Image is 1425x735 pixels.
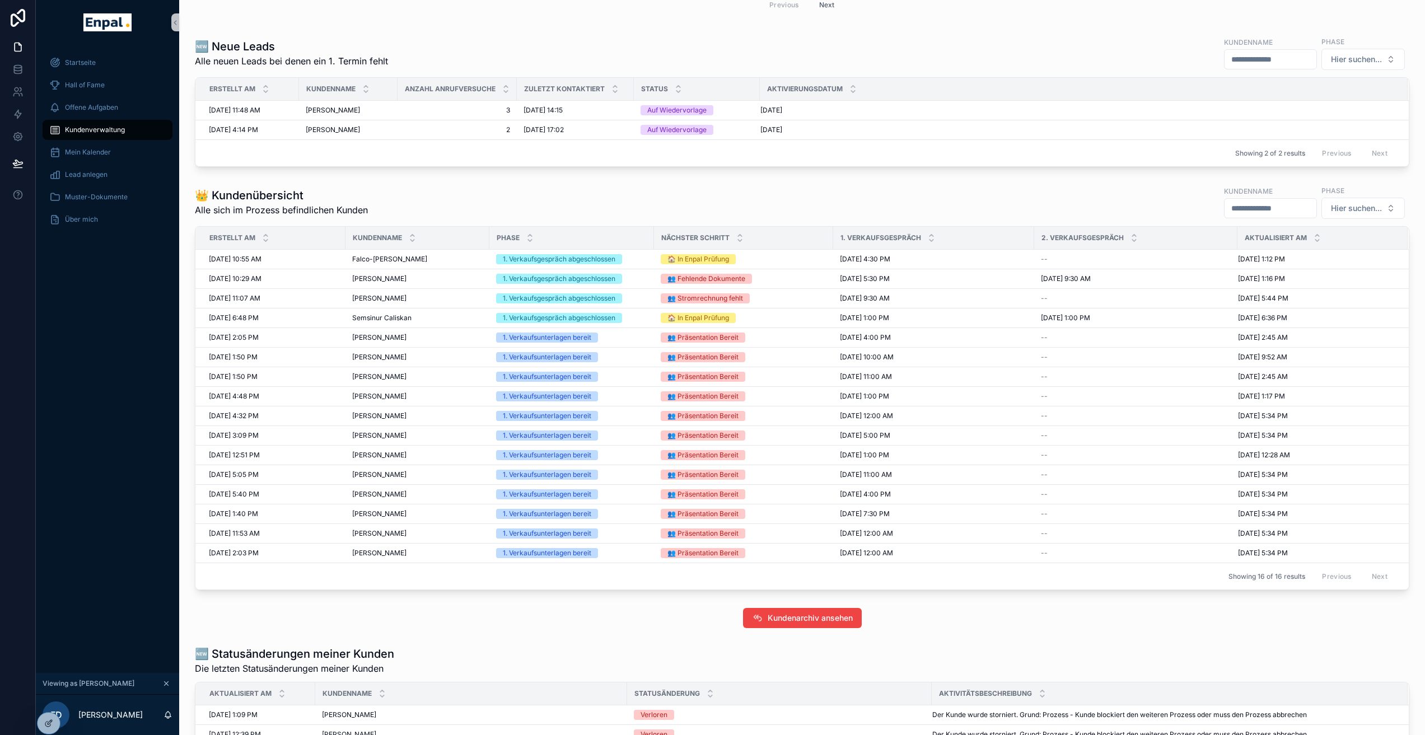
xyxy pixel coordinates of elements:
[840,431,1027,440] a: [DATE] 5:00 PM
[1235,149,1305,158] span: Showing 2 of 2 results
[352,470,407,479] span: [PERSON_NAME]
[43,53,172,73] a: Startseite
[1041,529,1231,538] a: --
[306,106,360,115] span: [PERSON_NAME]
[661,411,826,421] a: 👥 Präsentation Bereit
[1321,36,1344,46] label: Phase
[1041,490,1231,499] a: --
[1238,470,1288,479] span: [DATE] 5:34 PM
[1238,294,1288,303] span: [DATE] 5:44 PM
[1041,392,1048,401] span: --
[195,54,388,68] span: Alle neuen Leads bei denen ein 1. Termin fehlt
[352,392,483,401] a: [PERSON_NAME]
[65,215,98,224] span: Über mich
[661,509,826,519] a: 👥 Präsentation Bereit
[840,372,1027,381] a: [DATE] 11:00 AM
[352,529,483,538] a: [PERSON_NAME]
[647,125,707,135] div: Auf Wiedervorlage
[209,411,339,420] a: [DATE] 4:32 PM
[840,274,890,283] span: [DATE] 5:30 PM
[1228,572,1305,581] span: Showing 16 of 16 results
[840,549,1027,558] a: [DATE] 12:00 AM
[1238,372,1288,381] span: [DATE] 2:45 AM
[840,353,1027,362] a: [DATE] 10:00 AM
[667,254,729,264] div: 🏠 In Enpal Prüfung
[209,85,255,93] span: Erstellt Am
[496,470,647,480] a: 1. Verkaufsunterlagen bereit
[65,58,96,67] span: Startseite
[1238,274,1285,283] span: [DATE] 1:16 PM
[503,489,591,499] div: 1. Verkaufsunterlagen bereit
[840,313,1027,322] a: [DATE] 1:00 PM
[503,391,591,401] div: 1. Verkaufsunterlagen bereit
[503,293,615,303] div: 1. Verkaufsgespräch abgeschlossen
[209,529,339,538] a: [DATE] 11:53 AM
[524,125,564,134] span: [DATE] 17:02
[661,489,826,499] a: 👥 Präsentation Bereit
[667,333,739,343] div: 👥 Präsentation Bereit
[404,106,510,115] span: 3
[667,430,739,441] div: 👥 Präsentation Bereit
[667,528,739,539] div: 👥 Präsentation Bereit
[1041,431,1048,440] span: --
[1224,37,1273,47] label: Kundenname
[524,106,563,115] span: [DATE] 14:15
[43,120,172,140] a: Kundenverwaltung
[667,450,739,460] div: 👥 Präsentation Bereit
[195,646,394,662] h1: 🆕 Statusänderungen meiner Kunden
[209,313,259,322] span: [DATE] 6:48 PM
[209,274,339,283] a: [DATE] 10:29 AM
[352,470,483,479] a: [PERSON_NAME]
[209,125,258,134] span: [DATE] 4:14 PM
[1238,431,1394,440] a: [DATE] 5:34 PM
[840,509,890,518] span: [DATE] 7:30 PM
[352,372,407,381] span: [PERSON_NAME]
[1331,203,1382,214] span: Hier suchen...
[209,106,260,115] span: [DATE] 11:48 AM
[1238,451,1394,460] a: [DATE] 12:28 AM
[1238,313,1287,322] span: [DATE] 6:36 PM
[1238,392,1394,401] a: [DATE] 1:17 PM
[209,255,261,264] span: [DATE] 10:55 AM
[209,392,339,401] a: [DATE] 4:48 PM
[496,450,647,460] a: 1. Verkaufsunterlagen bereit
[840,490,1027,499] a: [DATE] 4:00 PM
[306,106,391,115] a: [PERSON_NAME]
[840,313,889,322] span: [DATE] 1:00 PM
[1238,294,1394,303] a: [DATE] 5:44 PM
[496,372,647,382] a: 1. Verkaufsunterlagen bereit
[352,451,483,460] a: [PERSON_NAME]
[1245,233,1307,242] span: Aktualisiert am
[503,509,591,519] div: 1. Verkaufsunterlagen bereit
[352,529,407,538] span: [PERSON_NAME]
[209,549,259,558] span: [DATE] 2:03 PM
[661,233,730,242] span: Nächster Schritt
[743,608,862,628] button: Kundenarchiv ansehen
[353,233,402,242] span: Kundenname
[661,391,826,401] a: 👥 Präsentation Bereit
[524,125,627,134] a: [DATE] 17:02
[641,125,753,135] a: Auf Wiedervorlage
[496,274,647,284] a: 1. Verkaufsgespräch abgeschlossen
[1238,392,1285,401] span: [DATE] 1:17 PM
[1041,313,1231,322] a: [DATE] 1:00 PM
[352,411,483,420] a: [PERSON_NAME]
[209,353,339,362] a: [DATE] 1:50 PM
[209,451,260,460] span: [DATE] 12:51 PM
[760,106,1394,115] a: [DATE]
[195,39,388,54] h1: 🆕 Neue Leads
[352,313,483,322] a: Semsinur Caliskan
[352,353,483,362] a: [PERSON_NAME]
[1041,333,1231,342] a: --
[767,85,843,93] span: Aktivierungsdatum
[352,255,483,264] a: Falco-[PERSON_NAME]
[352,333,483,342] a: [PERSON_NAME]
[1041,529,1048,538] span: --
[661,372,826,382] a: 👥 Präsentation Bereit
[760,125,782,134] span: [DATE]
[352,392,407,401] span: [PERSON_NAME]
[195,203,368,217] span: Alle sich im Prozess befindlichen Kunden
[667,293,743,303] div: 👥 Stromrechnung fehlt
[352,294,407,303] span: [PERSON_NAME]
[768,612,853,624] span: Kundenarchiv ansehen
